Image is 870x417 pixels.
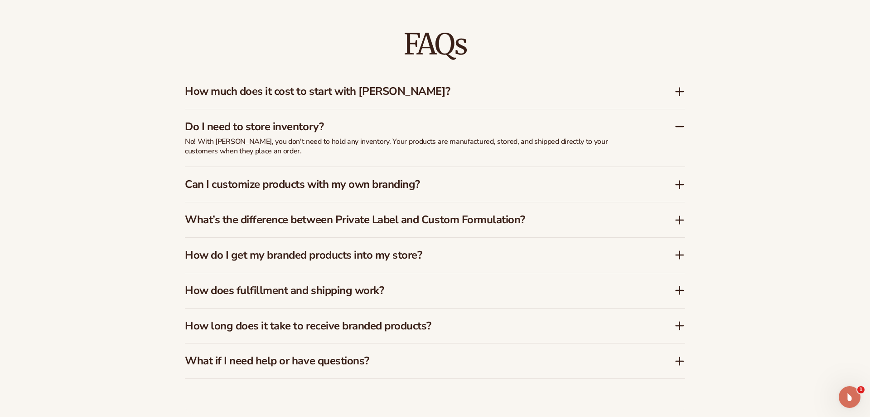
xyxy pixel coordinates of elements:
[185,249,647,262] h3: How do I get my branded products into my store?
[839,386,860,408] iframe: Intercom live chat
[185,354,647,368] h3: What if I need help or have questions?
[185,137,638,156] p: No! With [PERSON_NAME], you don't need to hold any inventory. Your products are manufactured, sto...
[185,178,647,191] h3: Can I customize products with my own branding?
[185,120,647,133] h3: Do I need to store inventory?
[857,386,865,393] span: 1
[185,284,647,297] h3: How does fulfillment and shipping work?
[185,319,647,333] h3: How long does it take to receive branded products?
[185,85,647,98] h3: How much does it cost to start with [PERSON_NAME]?
[185,213,647,226] h3: What’s the difference between Private Label and Custom Formulation?
[185,29,685,59] h2: FAQs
